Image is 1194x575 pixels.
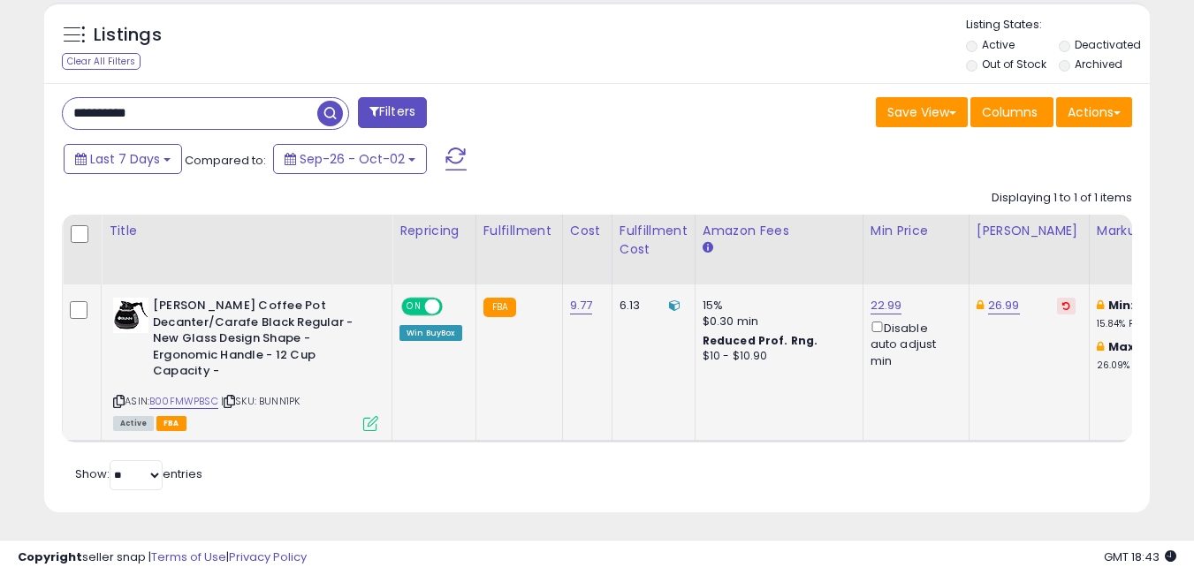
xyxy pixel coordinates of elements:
div: [PERSON_NAME] [977,222,1082,240]
span: Show: entries [75,465,202,482]
button: Save View [876,97,968,127]
div: $10 - $10.90 [703,349,849,364]
button: Filters [358,97,427,128]
label: Active [982,37,1015,52]
div: Win BuyBox [399,325,462,341]
button: Columns [970,97,1053,127]
label: Archived [1075,57,1122,72]
small: FBA [483,298,516,317]
i: This overrides the store level min markup for this listing [1097,299,1104,311]
div: seller snap | | [18,549,307,566]
div: ASIN: [113,298,378,428]
a: 26.99 [988,297,1020,314]
button: Last 7 Days [64,144,182,174]
a: Privacy Policy [229,549,307,565]
span: OFF [440,299,468,314]
label: Out of Stock [982,57,1046,72]
b: Reduced Prof. Rng. [703,333,818,348]
span: Compared to: [185,152,266,169]
b: Min: [1108,297,1135,314]
span: 2025-10-10 18:43 GMT [1104,549,1176,565]
div: 6.13 [620,298,681,314]
div: 15% [703,298,849,314]
span: All listings currently available for purchase on Amazon [113,416,154,431]
div: $0.30 min [703,314,849,329]
div: Cost [570,222,605,240]
span: Columns [982,103,1038,121]
strong: Copyright [18,549,82,565]
h5: Listings [94,23,162,48]
span: | SKU: BUNN1PK [221,394,300,408]
b: Max: [1108,338,1139,355]
button: Actions [1056,97,1132,127]
span: Sep-26 - Oct-02 [300,150,405,168]
div: Disable auto adjust min [871,318,955,369]
div: Fulfillment Cost [620,222,688,259]
div: Title [109,222,384,240]
div: Clear All Filters [62,53,141,70]
span: FBA [156,416,186,431]
a: B00FMWPBSC [149,394,218,409]
div: Fulfillment [483,222,555,240]
div: Displaying 1 to 1 of 1 items [992,190,1132,207]
label: Deactivated [1075,37,1141,52]
b: [PERSON_NAME] Coffee Pot Decanter/Carafe Black Regular - New Glass Design Shape - Ergonomic Handl... [153,298,368,384]
i: This overrides the store level max markup for this listing [1097,341,1104,352]
a: Terms of Use [151,549,226,565]
button: Sep-26 - Oct-02 [273,144,427,174]
div: Repricing [399,222,468,240]
img: 41ec7WrbhSL._SL40_.jpg [113,298,148,333]
div: Min Price [871,222,962,240]
small: Amazon Fees. [703,240,713,256]
p: Listing States: [966,17,1150,34]
a: 9.77 [570,297,593,314]
div: Amazon Fees [703,222,856,240]
span: ON [403,299,425,314]
span: Last 7 Days [90,150,160,168]
a: 22.99 [871,297,902,314]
